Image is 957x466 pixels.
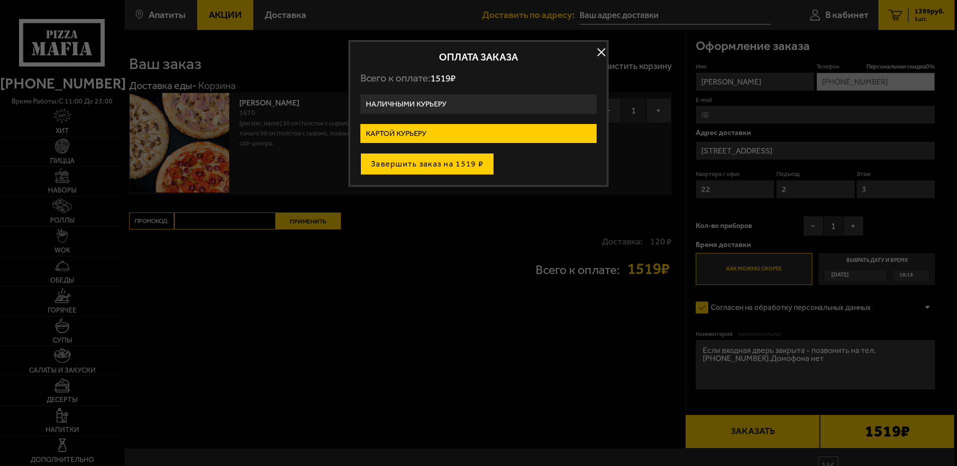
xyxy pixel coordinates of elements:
span: 1519 ₽ [430,72,455,84]
button: Завершить заказ на 1519 ₽ [360,153,494,175]
p: Всего к оплате: [360,72,597,84]
label: Наличными курьеру [360,94,597,114]
h2: Оплата заказа [360,52,597,62]
label: Картой курьеру [360,124,597,143]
